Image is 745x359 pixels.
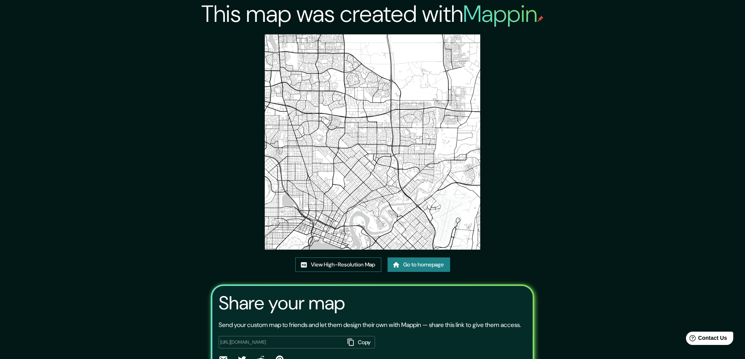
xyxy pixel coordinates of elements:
a: View High-Resolution Map [295,257,381,272]
button: Copy [345,336,375,349]
h3: Share your map [219,292,345,314]
img: mappin-pin [537,16,544,22]
img: created-map [265,34,480,250]
iframe: Help widget launcher [675,329,736,350]
a: Go to homepage [388,257,450,272]
p: Send your custom map to friends and let them design their own with Mappin — share this link to gi... [219,320,521,330]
